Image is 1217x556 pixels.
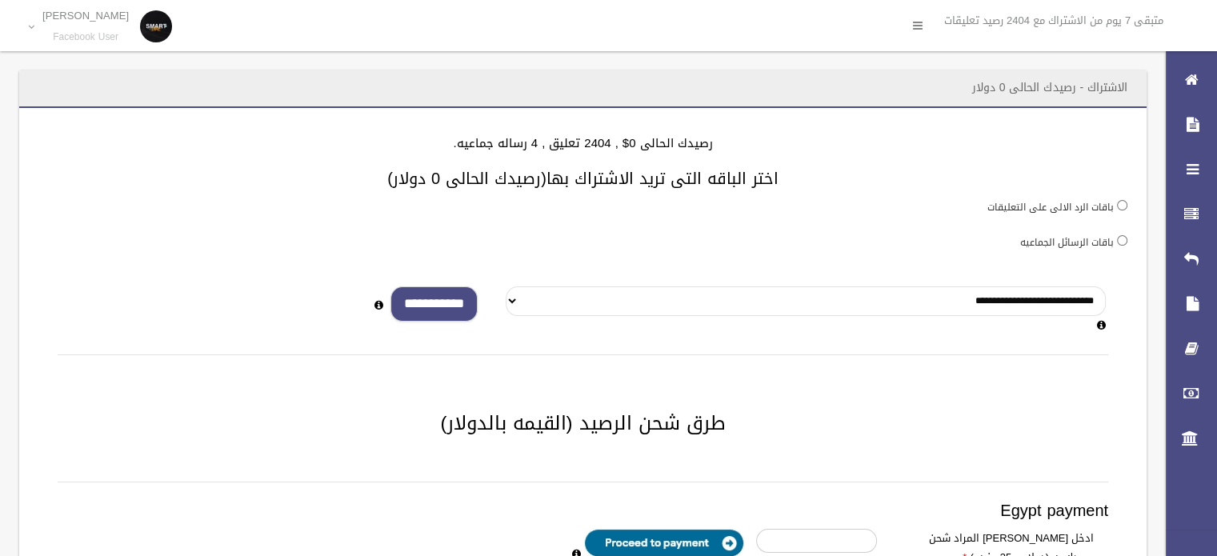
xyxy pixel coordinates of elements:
[953,72,1147,103] header: الاشتراك - رصيدك الحالى 0 دولار
[38,170,1127,187] h3: اختر الباقه التى تريد الاشتراك بها(رصيدك الحالى 0 دولار)
[38,413,1127,434] h2: طرق شحن الرصيد (القيمه بالدولار)
[38,137,1127,150] h4: رصيدك الحالى 0$ , 2404 تعليق , 4 رساله جماعيه.
[987,198,1114,216] label: باقات الرد الالى على التعليقات
[42,10,129,22] p: [PERSON_NAME]
[1020,234,1114,251] label: باقات الرسائل الجماعيه
[42,31,129,43] small: Facebook User
[58,502,1108,519] h3: Egypt payment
